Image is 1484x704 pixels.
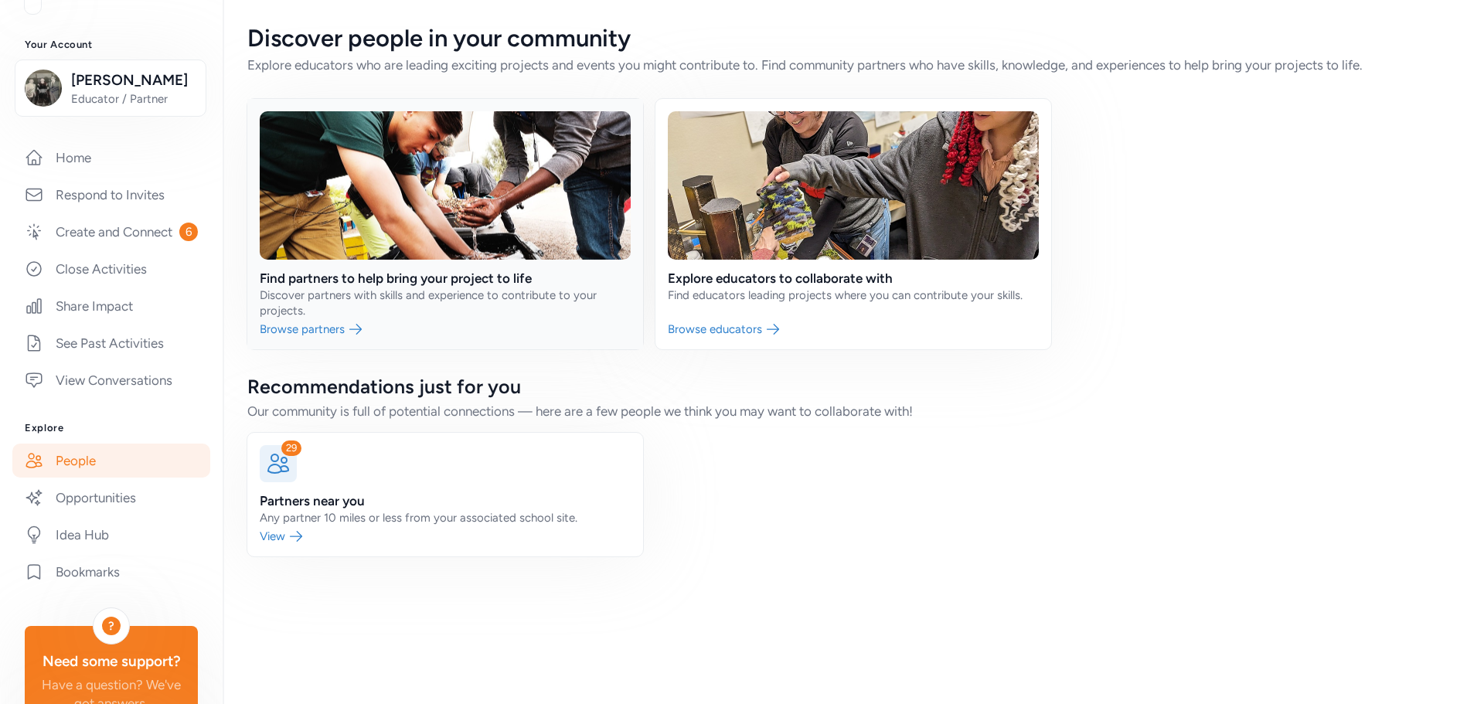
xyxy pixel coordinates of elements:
div: Our community is full of potential connections — here are a few people we think you may want to c... [247,402,1459,420]
div: ? [102,617,121,635]
a: View Conversations [12,363,210,397]
button: [PERSON_NAME]Educator / Partner [15,60,206,117]
a: Idea Hub [12,518,210,552]
a: Opportunities [12,481,210,515]
h3: Explore [25,422,198,434]
div: Need some support? [37,651,185,672]
a: Close Activities [12,252,210,286]
span: 6 [179,223,198,241]
a: People [12,444,210,478]
div: Discover people in your community [247,25,1459,53]
a: Respond to Invites [12,178,210,212]
a: Bookmarks [12,555,210,589]
div: Recommendations just for you [247,374,1459,399]
a: Home [12,141,210,175]
span: [PERSON_NAME] [71,70,196,91]
div: Explore educators who are leading exciting projects and events you might contribute to. Find comm... [247,56,1459,74]
span: Educator / Partner [71,91,196,107]
a: Share Impact [12,289,210,323]
div: 29 [281,440,301,456]
h3: Your Account [25,39,198,51]
a: See Past Activities [12,326,210,360]
a: Create and Connect6 [12,215,210,249]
